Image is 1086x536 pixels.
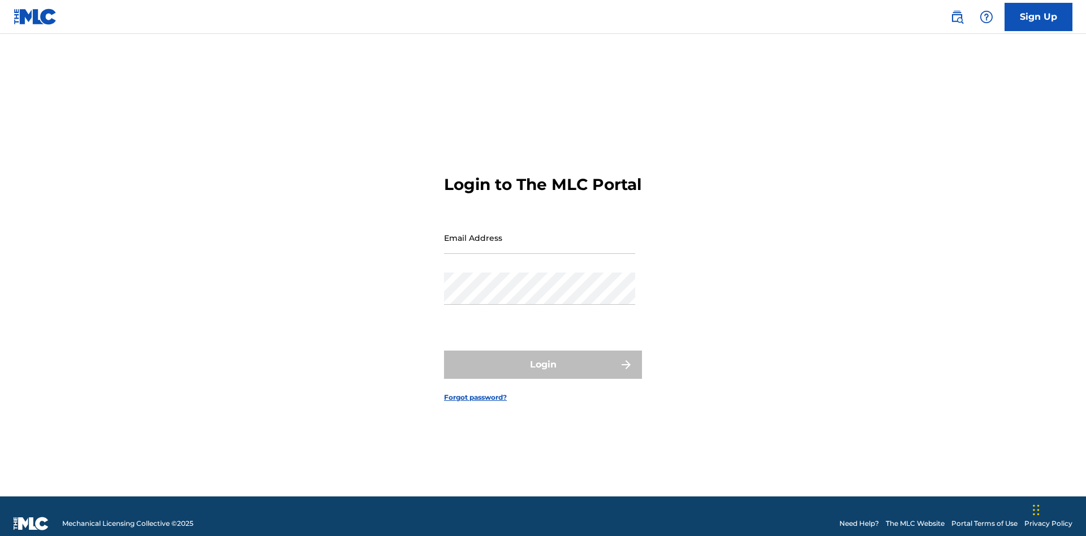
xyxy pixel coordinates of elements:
a: The MLC Website [886,518,945,529]
a: Portal Terms of Use [951,518,1018,529]
div: Drag [1033,493,1040,527]
img: help [980,10,993,24]
a: Sign Up [1005,3,1072,31]
h3: Login to The MLC Portal [444,175,641,194]
img: logo [14,517,49,530]
a: Forgot password? [444,392,507,403]
div: Help [975,6,998,28]
a: Public Search [946,6,968,28]
span: Mechanical Licensing Collective © 2025 [62,518,193,529]
a: Need Help? [839,518,879,529]
img: MLC Logo [14,8,57,25]
iframe: Chat Widget [1029,482,1086,536]
img: search [950,10,964,24]
a: Privacy Policy [1024,518,1072,529]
